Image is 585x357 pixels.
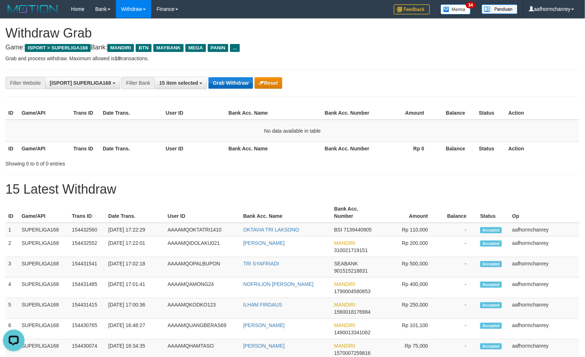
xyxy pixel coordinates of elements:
td: aafhormchanrey [509,278,580,298]
span: Accepted [480,241,502,247]
th: Trans ID [71,142,100,155]
div: Showing 0 to 0 of 0 entries [5,157,238,167]
th: Trans ID [71,106,100,120]
span: [ISPORT] SUPERLIGA168 [50,80,111,86]
td: SUPERLIGA168 [19,298,69,319]
th: Action [505,106,580,120]
td: aafhormchanrey [509,298,580,319]
img: Button%20Memo.svg [441,4,471,14]
td: 1 [5,223,19,237]
button: Open LiveChat chat widget [3,3,24,25]
th: Bank Acc. Number [322,106,374,120]
a: [PERSON_NAME] [243,343,285,349]
span: Copy 1790004580853 to clipboard [334,288,370,294]
span: Accepted [480,302,502,308]
th: Bank Acc. Name [226,142,322,155]
th: User ID [163,106,226,120]
span: MANDIRI [107,44,134,52]
a: NOFRILION [PERSON_NAME] [243,281,314,287]
a: ILHAM FIRDAUS [243,302,282,308]
td: - [439,278,477,298]
td: SUPERLIGA168 [19,257,69,278]
td: Rp 250,000 [381,298,439,319]
td: [DATE] 16:48:27 [105,319,165,339]
td: AAAAMQIDOLAKU021 [165,237,240,257]
button: 15 item selected [154,77,207,89]
td: [DATE] 17:01:41 [105,278,165,298]
span: Copy 1560018176984 to clipboard [334,309,370,315]
td: - [439,223,477,237]
span: Copy 901515218831 to clipboard [334,268,368,274]
td: [DATE] 17:22:29 [105,223,165,237]
td: AAAAMQAMONG24 [165,278,240,298]
td: 3 [5,257,19,278]
th: Date Trans. [105,202,165,223]
h1: 15 Latest Withdraw [5,182,580,197]
th: Op [509,202,580,223]
th: Game/API [19,106,71,120]
th: Status [476,142,505,155]
div: Filter Bank [121,77,154,89]
a: TRI SYAFRIADI [243,261,279,266]
th: Bank Acc. Number [322,142,374,155]
span: Copy 7139440905 to clipboard [344,227,372,233]
td: [DATE] 17:02:18 [105,257,165,278]
span: Accepted [480,282,502,288]
span: Copy 1570007259816 to clipboard [334,350,370,356]
th: User ID [165,202,240,223]
span: 34 [466,2,476,8]
td: Rp 500,000 [381,257,439,278]
td: 154431485 [69,278,105,298]
span: BSI [334,227,342,233]
td: Rp 400,000 [381,278,439,298]
th: Action [505,142,580,155]
th: Balance [435,142,476,155]
th: Status [476,106,505,120]
td: [DATE] 17:22:01 [105,237,165,257]
th: Date Trans. [100,142,163,155]
button: Grab Withdraw [208,77,253,89]
span: Accepted [480,261,502,267]
td: 2 [5,237,19,257]
td: Rp 110,000 [381,223,439,237]
td: AAAAMQOPALBUPON [165,257,240,278]
span: MEGA [185,44,206,52]
td: 4 [5,278,19,298]
td: 5 [5,298,19,319]
th: Balance [435,106,476,120]
span: 15 item selected [159,80,198,86]
strong: 10 [114,56,120,61]
td: aafhormchanrey [509,319,580,339]
th: Bank Acc. Number [331,202,381,223]
span: Accepted [480,343,502,349]
span: MANDIRI [334,240,355,246]
td: - [439,237,477,257]
div: Filter Website [5,77,45,89]
span: Accepted [480,227,502,233]
span: PANIN [208,44,228,52]
span: MANDIRI [334,302,355,308]
span: MAYBANK [153,44,184,52]
a: [PERSON_NAME] [243,322,285,328]
span: Copy 1490013341062 to clipboard [334,330,370,335]
h1: Withdraw Grab [5,26,580,40]
h4: Game: Bank: [5,44,580,51]
span: Accepted [480,323,502,329]
td: AAAAMQKODKO123 [165,298,240,319]
a: OKTAVIA TRI LAKSONO [243,227,300,233]
td: No data available in table [5,120,580,142]
th: Date Trans. [100,106,163,120]
td: SUPERLIGA168 [19,223,69,237]
button: [ISPORT] SUPERLIGA168 [45,77,120,89]
td: 154432560 [69,223,105,237]
img: Feedback.jpg [394,4,430,14]
td: - [439,319,477,339]
th: ID [5,202,19,223]
span: MANDIRI [334,343,355,349]
th: ID [5,106,19,120]
th: Amount [374,106,435,120]
img: MOTION_logo.png [5,4,60,14]
span: MANDIRI [334,322,355,328]
th: Rp 0 [374,142,435,155]
td: - [439,298,477,319]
